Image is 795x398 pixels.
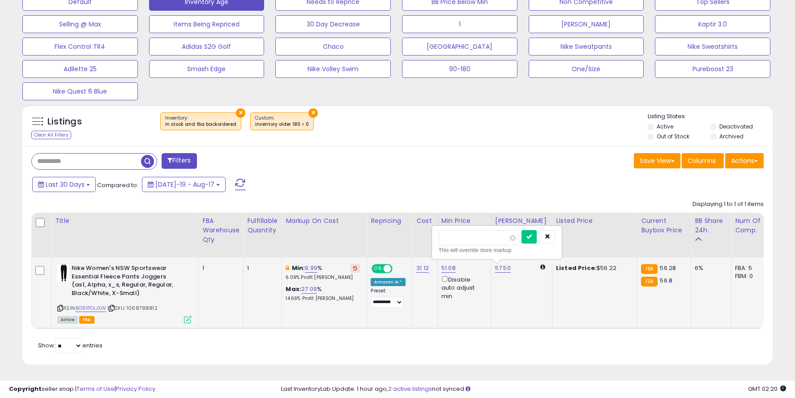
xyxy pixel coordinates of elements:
button: Adidas S2G Golf [149,38,265,56]
span: Columns [688,156,716,165]
span: All listings currently available for purchase on Amazon [57,316,78,324]
strong: Copyright [9,385,42,393]
button: 30 Day Decrease [275,15,391,33]
span: [DATE]-19 - Aug-17 [155,180,214,189]
span: 56.28 [660,264,676,272]
a: 31.12 [416,264,429,273]
label: Out of Stock [657,133,689,140]
div: Title [55,216,195,226]
a: 9.99 [305,264,317,273]
button: Items Being Repriced [149,15,265,33]
div: in stock and fba backordered [165,121,236,128]
img: 21ZLATRxe8L._SL40_.jpg [57,264,69,282]
div: Disable auto adjust min [441,274,484,300]
div: BB Share 24h. [695,216,727,235]
div: Cost [416,216,434,226]
div: Listed Price [556,216,633,226]
div: % [286,264,360,281]
div: Repricing [371,216,409,226]
div: 1 [247,264,275,272]
button: 90-180 [402,60,517,78]
button: Last 30 Days [32,177,96,192]
button: Adilette 25 [22,60,138,78]
div: Markup on Cost [286,216,363,226]
button: Actions [725,153,764,168]
div: FBM: 0 [735,272,765,280]
button: One/Size [529,60,644,78]
button: 1 [402,15,517,33]
div: Preset: [371,288,406,308]
div: Clear All Filters [31,131,71,139]
div: Displaying 1 to 1 of 1 items [692,200,764,209]
span: ON [373,265,384,273]
label: Deactivated [719,123,753,130]
div: $56.22 [556,264,630,272]
div: Amazon AI * [371,278,406,286]
button: Chaco [275,38,391,56]
button: Save View [634,153,680,168]
div: Last InventoryLab Update: 1 hour ago, not synced. [281,385,786,394]
div: This will override store markup [439,246,555,255]
a: 2 active listings [388,385,432,393]
button: Kaptir 3.0 [655,15,770,33]
button: Selling @ Max [22,15,138,33]
div: [PERSON_NAME] [495,216,548,226]
div: FBA: 5 [735,264,765,272]
div: % [286,285,360,302]
button: × [308,108,318,118]
button: Nike Sweatshirts [655,38,770,56]
button: [DATE]-19 - Aug-17 [142,177,226,192]
button: Pureboost 23 [655,60,770,78]
label: Archived [719,133,744,140]
div: Current Buybox Price [641,216,687,235]
div: Min Price [441,216,487,226]
p: 6.09% Profit [PERSON_NAME] [286,274,360,281]
span: | SKU: 1068788812 [107,304,158,312]
div: Num of Comp. [735,216,768,235]
th: The percentage added to the cost of goods (COGS) that forms the calculator for Min & Max prices. [282,213,367,257]
span: Custom: [255,115,309,128]
p: 14.66% Profit [PERSON_NAME] [286,295,360,302]
button: Nike Sweatpants [529,38,644,56]
div: inventory older 180 > 0 [255,121,309,128]
button: Nike Quest 6 Blue [22,82,138,100]
button: [GEOGRAPHIC_DATA] [402,38,517,56]
span: 2025-09-17 02:20 GMT [748,385,786,393]
span: Compared to: [97,181,138,189]
button: Flex Control TR4 [22,38,138,56]
span: Last 30 Days [46,180,85,189]
b: Min: [292,264,305,272]
small: FBA [641,264,658,274]
span: 56.8 [660,276,672,285]
a: 57.50 [495,264,511,273]
h5: Listings [47,116,82,128]
div: 6% [695,264,724,272]
span: OFF [391,265,406,273]
span: Inventory : [165,115,236,128]
div: ASIN: [57,264,192,322]
a: Privacy Policy [116,385,155,393]
button: Columns [682,153,724,168]
button: Filters [162,153,197,169]
a: 51.08 [441,264,456,273]
a: 27.09 [301,285,317,294]
button: [PERSON_NAME] [529,15,644,33]
div: FBA Warehouse Qty [202,216,239,244]
label: Active [657,123,673,130]
button: Smash Edge [149,60,265,78]
div: Fulfillable Quantity [247,216,278,235]
span: FBA [79,316,94,324]
p: Listing States: [648,112,772,121]
a: Terms of Use [77,385,115,393]
span: Show: entries [38,341,103,350]
b: Nike Women's NSW Sportswear Essential Fleece Pants Joggers (as1, Alpha, x_s, Regular, Regular, Bl... [72,264,180,300]
b: Listed Price: [556,264,597,272]
a: B081PDLJXW [76,304,106,312]
button: × [236,108,245,118]
small: FBA [641,277,658,287]
div: 1 [202,264,236,272]
div: seller snap | | [9,385,155,394]
b: Max: [286,285,301,293]
button: Nike Volley Swim [275,60,391,78]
